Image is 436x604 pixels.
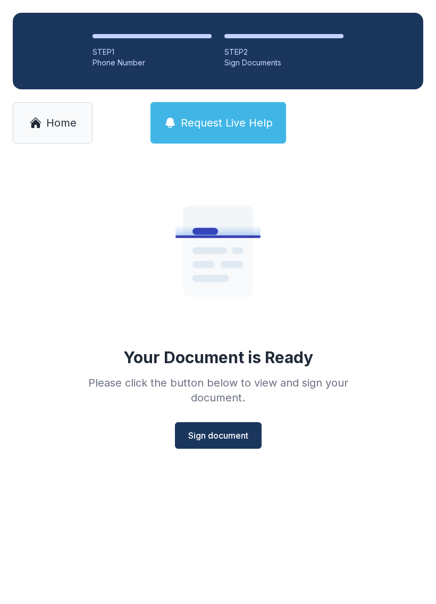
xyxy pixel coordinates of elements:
[93,57,212,68] div: Phone Number
[224,57,343,68] div: Sign Documents
[93,47,212,57] div: STEP 1
[224,47,343,57] div: STEP 2
[46,115,77,130] span: Home
[123,348,313,367] div: Your Document is Ready
[188,429,248,442] span: Sign document
[65,375,371,405] div: Please click the button below to view and sign your document.
[181,115,273,130] span: Request Live Help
